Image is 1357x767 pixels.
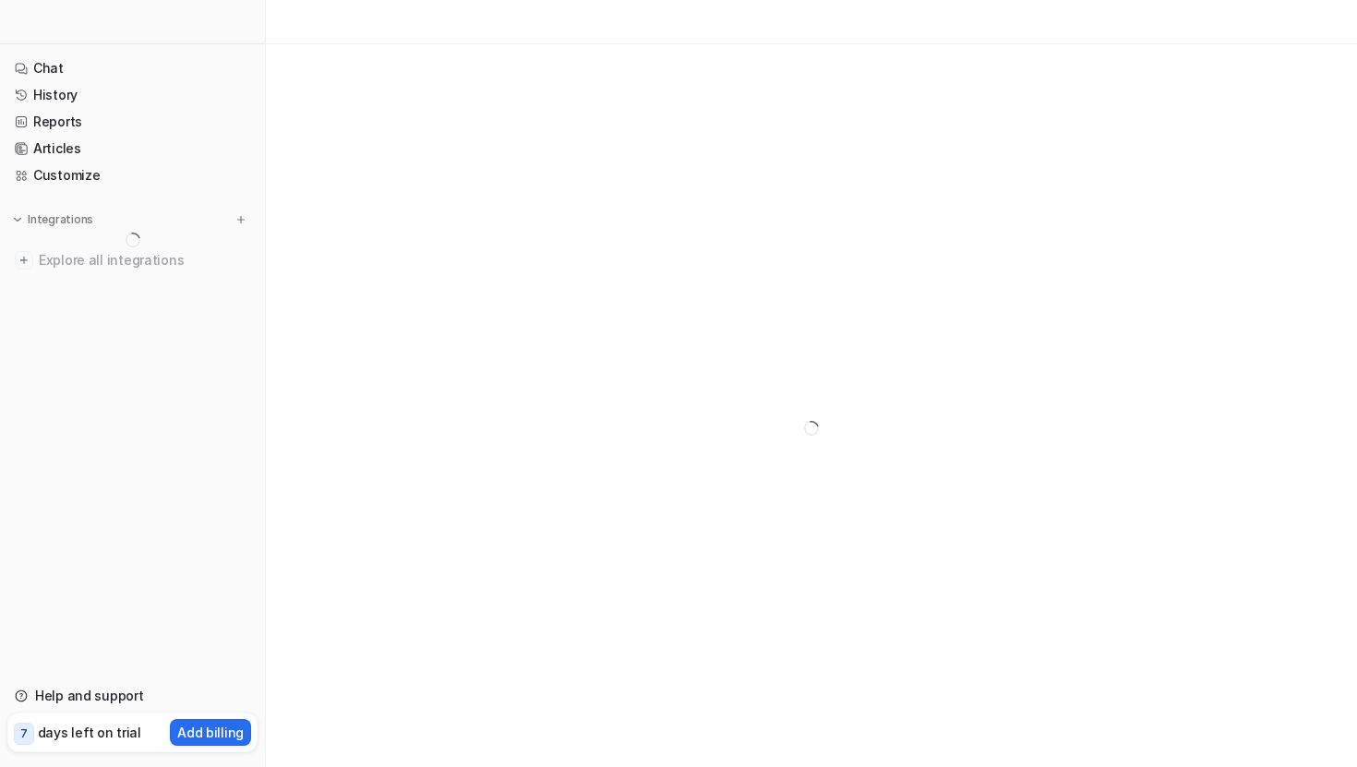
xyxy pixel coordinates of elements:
a: History [7,82,258,108]
a: Help and support [7,683,258,709]
img: explore all integrations [15,251,33,270]
span: Explore all integrations [39,246,250,275]
p: Integrations [28,212,93,227]
a: Explore all integrations [7,247,258,273]
button: Add billing [170,719,251,746]
button: Integrations [7,210,99,229]
a: Articles [7,136,258,162]
p: Add billing [177,723,244,742]
a: Reports [7,109,258,135]
a: Chat [7,55,258,81]
p: 7 [20,725,28,742]
p: days left on trial [38,723,141,742]
a: Customize [7,162,258,188]
img: menu_add.svg [234,213,247,226]
img: expand menu [11,213,24,226]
